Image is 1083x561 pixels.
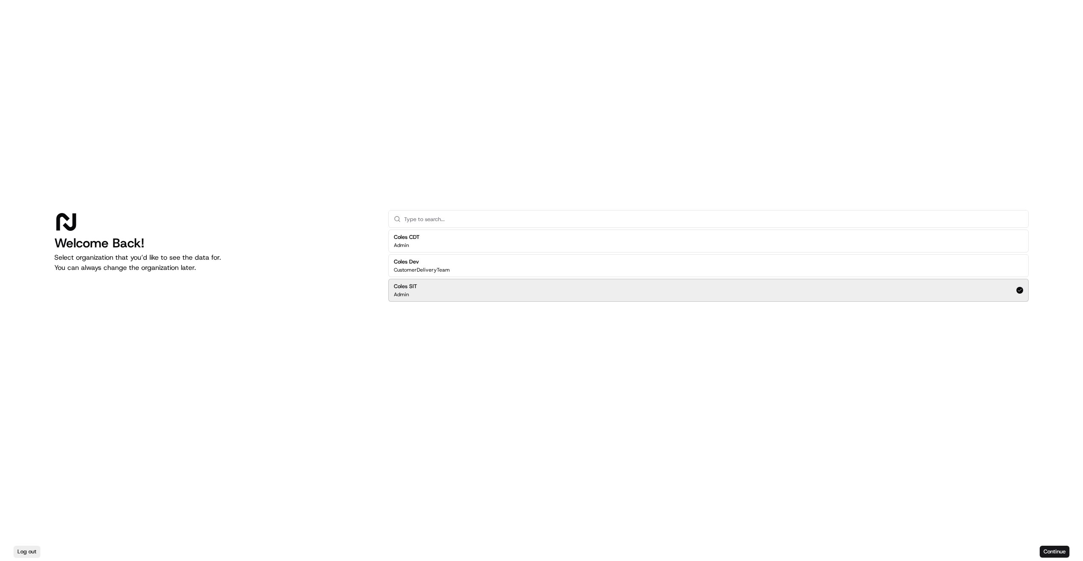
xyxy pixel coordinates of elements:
[1040,546,1069,558] button: Continue
[54,252,375,273] p: Select organization that you’d like to see the data for. You can always change the organization l...
[394,283,417,290] h2: Coles SIT
[394,291,409,298] p: Admin
[394,242,409,249] p: Admin
[394,266,450,273] p: CustomerDeliveryTeam
[394,233,420,241] h2: Coles CDT
[388,228,1029,303] div: Suggestions
[404,210,1023,227] input: Type to search...
[394,258,450,266] h2: Coles Dev
[14,546,40,558] button: Log out
[54,236,375,251] h1: Welcome Back!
